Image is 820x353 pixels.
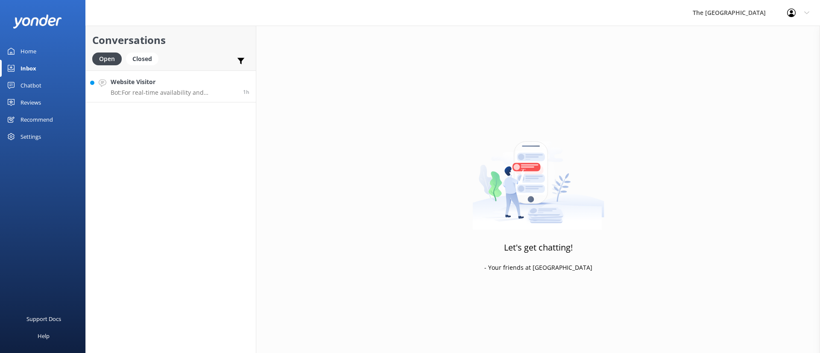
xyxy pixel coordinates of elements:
[20,128,41,145] div: Settings
[111,89,237,96] p: Bot: For real-time availability and accommodation bookings, please visit [URL][DOMAIN_NAME]. If y...
[13,15,62,29] img: yonder-white-logo.png
[92,54,126,63] a: Open
[472,123,604,230] img: artwork of a man stealing a conversation from at giant smartphone
[111,77,237,87] h4: Website Visitor
[484,263,592,272] p: - Your friends at [GEOGRAPHIC_DATA]
[20,77,41,94] div: Chatbot
[126,53,158,65] div: Closed
[20,111,53,128] div: Recommend
[86,70,256,102] a: Website VisitorBot:For real-time availability and accommodation bookings, please visit [URL][DOMA...
[126,54,163,63] a: Closed
[26,310,61,327] div: Support Docs
[243,88,249,96] span: Sep 13 2025 01:53pm (UTC -10:00) Pacific/Honolulu
[20,60,36,77] div: Inbox
[38,327,50,344] div: Help
[20,43,36,60] div: Home
[92,53,122,65] div: Open
[92,32,249,48] h2: Conversations
[504,241,573,254] h3: Let's get chatting!
[20,94,41,111] div: Reviews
